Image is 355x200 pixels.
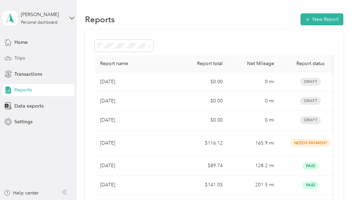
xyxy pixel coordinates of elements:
[177,111,228,130] td: $0.00
[14,118,33,125] span: Settings
[100,116,115,124] p: [DATE]
[290,139,331,147] span: Needs Payment
[14,54,25,62] span: Trips
[100,78,115,86] p: [DATE]
[21,21,58,25] div: Personal dashboard
[100,97,115,105] p: [DATE]
[285,61,336,66] div: Report status
[228,157,280,176] td: 128.2 mi
[14,102,44,110] span: Data exports
[300,78,321,86] span: Draft
[177,157,228,176] td: $89.74
[100,181,115,189] p: [DATE]
[14,86,32,93] span: Reports
[100,139,115,147] p: [DATE]
[100,162,115,170] p: [DATE]
[14,39,28,46] span: Home
[177,130,228,157] td: $116.12
[302,162,319,170] span: Paid
[301,13,343,25] button: New Report
[95,55,177,72] th: Report name
[228,111,280,130] td: 0 mi
[177,176,228,195] td: $141.05
[177,91,228,111] td: $0.00
[177,55,228,72] th: Report total
[317,162,355,200] iframe: Everlance-gr Chat Button Frame
[85,16,115,23] h1: Reports
[228,72,280,91] td: 0 mi
[177,72,228,91] td: $0.00
[228,176,280,195] td: 201.5 mi
[302,181,319,189] span: Paid
[4,189,39,197] button: Help center
[228,130,280,157] td: 165.9 mi
[300,116,321,124] span: Draft
[228,55,280,72] th: Net Mileage
[228,91,280,111] td: 0 mi
[300,97,321,105] span: Draft
[21,11,64,18] div: [PERSON_NAME]
[14,71,42,78] span: Transactions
